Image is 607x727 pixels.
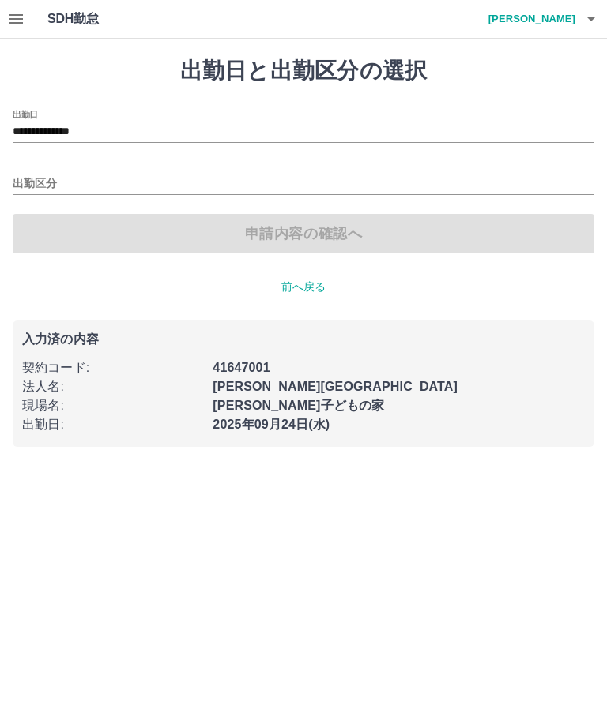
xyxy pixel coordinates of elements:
[13,279,594,295] p: 前へ戻る
[213,399,384,412] b: [PERSON_NAME]子どもの家
[22,415,203,434] p: 出勤日 :
[22,333,585,346] p: 入力済の内容
[22,377,203,396] p: 法人名 :
[213,380,458,393] b: [PERSON_NAME][GEOGRAPHIC_DATA]
[13,108,38,120] label: 出勤日
[22,358,203,377] p: 契約コード :
[213,361,270,374] b: 41647001
[22,396,203,415] p: 現場名 :
[13,58,594,84] h1: 出勤日と出勤区分の選択
[213,418,330,431] b: 2025年09月24日(水)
